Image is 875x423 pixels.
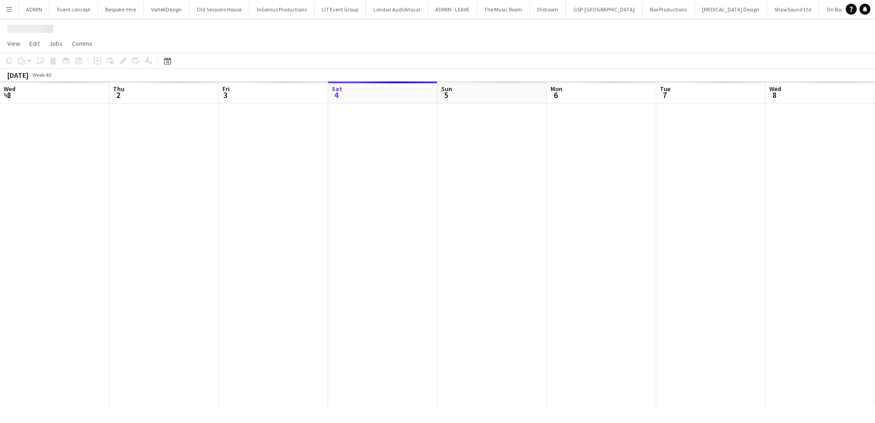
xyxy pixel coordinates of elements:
span: 6 [549,90,562,100]
span: Fri [222,85,230,93]
button: ADMIN - LEAVE [428,0,477,18]
span: 2 [112,90,124,100]
span: Wed [769,85,781,93]
button: [MEDICAL_DATA] Design [695,0,767,18]
span: Jobs [49,39,63,48]
button: Event concept [50,0,98,18]
button: InGenius Productions [249,0,314,18]
span: Comms [72,39,92,48]
a: Jobs [45,38,66,49]
button: LIT Event Group [314,0,366,18]
button: GSP-[GEOGRAPHIC_DATA] [566,0,643,18]
a: Comms [68,38,96,49]
button: London AudioVisual [366,0,428,18]
button: ADMIN [19,0,50,18]
span: 5 [440,90,452,100]
button: Bespoke-Hire [98,0,144,18]
button: The Music Room [477,0,530,18]
button: ShawSound Ltd [767,0,819,18]
span: 8 [768,90,781,100]
a: View [4,38,24,49]
span: 1 [2,90,16,100]
span: Edit [29,39,40,48]
span: Week 40 [30,71,53,78]
span: Thu [113,85,124,93]
button: Box Productions [643,0,695,18]
span: Sat [332,85,342,93]
span: Wed [4,85,16,93]
button: VortekDesign [144,0,189,18]
button: Old Sessions House [189,0,249,18]
span: 3 [221,90,230,100]
span: 4 [330,90,342,100]
span: View [7,39,20,48]
button: Dishoom [530,0,566,18]
span: Sun [441,85,452,93]
div: [DATE] [7,70,28,80]
span: 7 [659,90,670,100]
span: Mon [551,85,562,93]
span: Tue [660,85,670,93]
a: Edit [26,38,43,49]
